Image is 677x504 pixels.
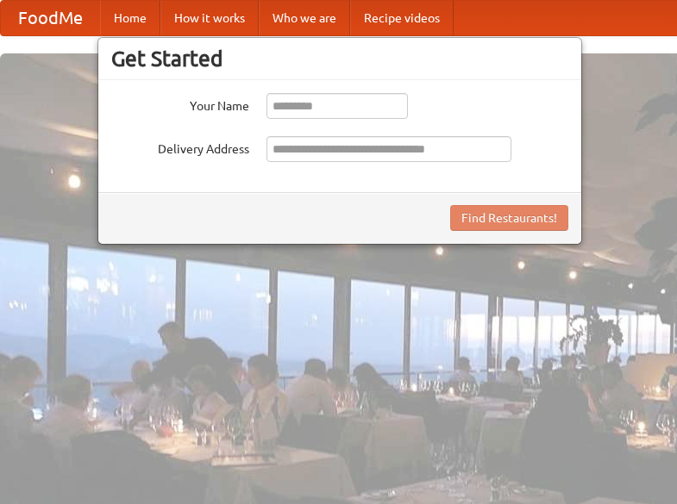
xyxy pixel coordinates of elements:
[350,1,454,35] a: Recipe videos
[450,205,568,231] button: Find Restaurants!
[100,1,160,35] a: Home
[160,1,259,35] a: How it works
[111,93,249,115] label: Your Name
[1,1,100,35] a: FoodMe
[259,1,350,35] a: Who we are
[111,46,568,72] h3: Get Started
[111,136,249,158] label: Delivery Address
